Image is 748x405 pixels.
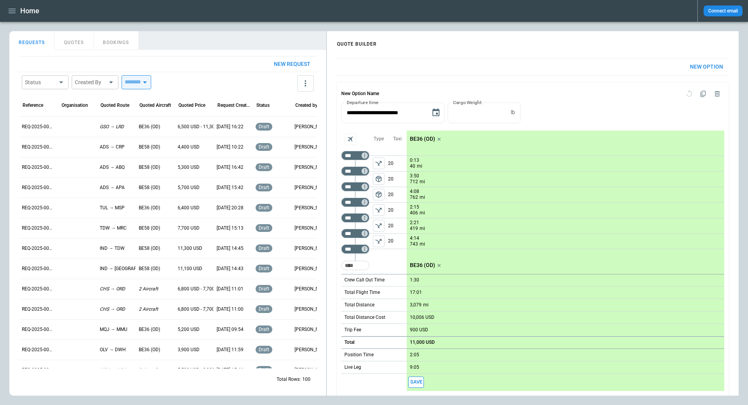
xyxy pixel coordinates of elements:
p: 3:50 [410,173,419,179]
p: [DATE] 14:45 [217,245,243,252]
span: Save this aircraft quote and copy details to clipboard [408,377,424,388]
div: Not found [341,151,369,160]
p: Total Rows: [277,376,301,383]
button: New request [268,57,317,72]
span: draft [257,185,271,190]
span: Type of sector [373,189,385,200]
p: IND → [GEOGRAPHIC_DATA] [100,265,159,272]
p: mi [420,225,425,232]
p: 17:01 [410,290,422,295]
p: [DATE] 11:59 [217,347,243,353]
p: 6,800 USD - 7,700 USD [178,306,225,313]
div: Status [256,103,270,108]
button: New Option [684,58,729,75]
p: IND → TDW [100,245,125,252]
p: 3,900 USD [178,347,199,353]
button: REQUESTS [9,31,55,50]
span: Type of sector [373,235,385,247]
span: draft [257,144,271,150]
p: [PERSON_NAME] [295,265,327,272]
button: more [297,75,314,92]
p: 2 Aircraft [139,286,158,292]
button: BOOKINGS [93,31,139,50]
p: 5,200 USD [178,326,199,333]
div: Quoted Route [101,103,129,108]
p: BE36 (OD) [139,205,160,211]
p: mi [420,179,425,185]
span: draft [257,225,271,231]
label: Departure time [347,99,379,106]
p: [PERSON_NAME] [295,205,327,211]
p: 2 Aircraft [139,306,158,313]
p: Type [374,136,384,142]
p: BE58 (OD) [139,265,160,272]
p: [DATE] 10:22 [217,144,243,150]
p: 7,700 USD [178,225,199,232]
p: 6,400 USD [178,205,199,211]
span: Delete quote option [710,87,724,101]
p: 6,800 USD - 7,700 USD [178,286,225,292]
p: BE36 (OD) [139,326,160,333]
p: [PERSON_NAME] [295,184,327,191]
p: [DATE] 15:13 [217,225,243,232]
div: Created By [75,78,106,86]
p: [DATE] 09:54 [217,326,243,333]
button: left aligned [373,235,385,247]
p: [PERSON_NAME] [295,286,327,292]
span: draft [257,347,271,352]
p: BE36 (OD) [139,347,160,353]
p: 0:13 [410,157,419,163]
p: [DATE] 11:01 [217,286,243,292]
p: 419 [410,225,418,232]
div: Too short [341,244,369,254]
p: CHS → ORD [100,286,125,292]
p: REQ-2025-000249 [22,164,55,171]
p: [DATE] 16:42 [217,164,243,171]
p: 2:05 [410,352,419,358]
p: [PERSON_NAME] [295,225,327,232]
p: 762 [410,194,418,201]
p: [DATE] 16:22 [217,124,243,130]
div: Too short [341,198,369,207]
h4: QUOTE BUILDER [328,33,386,51]
p: GSO → LRD [100,124,124,130]
p: REQ-2025-000241 [22,326,55,333]
p: [PERSON_NAME] [295,124,327,130]
div: Created by [295,103,318,108]
p: BE36 (OD) [410,262,435,269]
p: 20 [388,218,407,233]
p: mi [420,194,425,201]
p: BE58 (OD) [139,184,160,191]
span: draft [257,124,271,129]
p: mi [420,210,425,216]
p: 20 [388,234,407,249]
div: Too short [341,213,369,223]
p: 100 [302,376,310,383]
p: TUL → MSP [100,205,125,211]
span: Type of sector [373,157,385,169]
button: left aligned [373,204,385,216]
span: draft [257,286,271,292]
p: mi [423,302,429,308]
p: 2:21 [410,220,419,226]
div: Quoted Price [178,103,205,108]
h6: Total [344,340,355,345]
p: [DATE] 11:00 [217,306,243,313]
p: 20 [388,172,407,187]
p: [PERSON_NAME] [295,347,327,353]
p: 4:14 [410,235,419,241]
p: REQ-2025-000244 [22,265,55,272]
p: BE58 (OD) [139,225,160,232]
p: REQ-2025-000251 [22,124,55,130]
span: draft [257,306,271,312]
p: 10,006 USD [410,315,434,320]
span: Type of sector [373,173,385,185]
p: REQ-2025-000243 [22,286,55,292]
button: Connect email [704,5,743,16]
div: scrollable content [327,52,739,402]
span: Reset quote option [682,87,696,101]
p: 5,300 USD [178,164,199,171]
p: 4:08 [410,189,419,195]
p: 20 [388,203,407,218]
p: Live Leg [344,364,361,371]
